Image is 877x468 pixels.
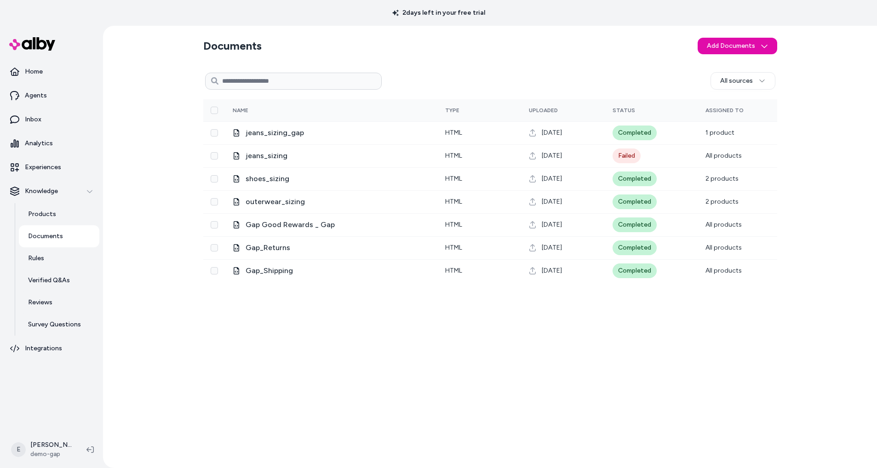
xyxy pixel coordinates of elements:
span: 2 products [705,175,739,183]
span: [DATE] [542,151,562,160]
span: Gap_Shipping [246,265,430,276]
span: Gap Good Rewards _ Gap [246,219,430,230]
div: Name [233,107,302,114]
span: Gap_Returns [246,242,430,253]
span: Uploaded [529,107,558,114]
button: Select all [211,107,218,114]
span: 1 product [705,129,734,137]
a: Survey Questions [19,314,99,336]
span: All sources [720,76,753,86]
div: Completed [613,217,657,232]
span: html [445,129,462,137]
a: Inbox [4,108,99,131]
span: All products [705,267,742,274]
div: Gap_Returns.html [233,242,430,253]
span: [DATE] [542,128,562,137]
p: 2 days left in your free trial [387,8,491,17]
button: Select row [211,175,218,183]
p: Agents [25,91,47,100]
span: Assigned To [705,107,744,114]
span: html [445,152,462,160]
span: demo-gap [30,450,72,459]
span: 2 products [705,198,739,205]
p: Products [28,210,56,219]
div: Completed [613,263,657,278]
div: Gap_Shipping.html [233,265,430,276]
a: Experiences [4,156,99,178]
a: Integrations [4,337,99,360]
h2: Documents [203,39,262,53]
div: jeans_sizing.html [233,150,430,161]
div: Gap Good Rewards _ Gap.html [233,219,430,230]
p: Analytics [25,139,53,148]
span: All products [705,152,742,160]
span: jeans_sizing_gap [246,127,430,138]
button: All sources [711,72,775,90]
button: Select row [211,221,218,228]
button: Select row [211,198,218,205]
p: Verified Q&As [28,276,70,285]
button: Knowledge [4,180,99,202]
span: All products [705,244,742,251]
p: [PERSON_NAME] [30,440,72,450]
a: Products [19,203,99,225]
button: Select row [211,152,218,160]
div: Completed [613,240,657,255]
span: [DATE] [542,266,562,275]
div: Completed [613,126,657,140]
span: html [445,175,462,183]
span: Type [445,107,459,114]
span: html [445,267,462,274]
span: html [445,198,462,205]
span: All products [705,221,742,228]
div: jeans_sizing_gap.html [233,127,430,138]
a: Verified Q&As [19,269,99,291]
a: Agents [4,85,99,107]
p: Knowledge [25,187,58,196]
div: Completed [613,194,657,209]
img: alby Logo [9,37,55,51]
p: Integrations [25,344,62,353]
a: Analytics [4,132,99,154]
span: jeans_sizing [246,150,430,161]
a: Home [4,61,99,83]
button: Select row [211,267,218,274]
p: Reviews [28,298,52,307]
p: Survey Questions [28,320,81,329]
span: E [11,442,26,457]
span: Status [613,107,635,114]
a: Documents [19,225,99,247]
span: [DATE] [542,197,562,206]
span: shoes_sizing [246,173,430,184]
span: html [445,221,462,228]
span: [DATE] [542,174,562,183]
span: [DATE] [542,243,562,252]
p: Rules [28,254,44,263]
p: Inbox [25,115,41,124]
span: outerwear_sizing [246,196,430,207]
a: Reviews [19,291,99,314]
span: [DATE] [542,220,562,229]
div: Completed [613,171,657,186]
button: Add Documents [698,38,777,54]
button: E[PERSON_NAME]demo-gap [6,435,79,464]
button: Select row [211,129,218,137]
span: html [445,244,462,251]
button: Select row [211,244,218,251]
p: Home [25,67,43,76]
p: Documents [28,232,63,241]
p: Experiences [25,163,61,172]
div: shoes_sizing.html [233,173,430,184]
a: Rules [19,247,99,269]
div: outerwear_sizing.html [233,196,430,207]
div: Failed [613,148,641,163]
